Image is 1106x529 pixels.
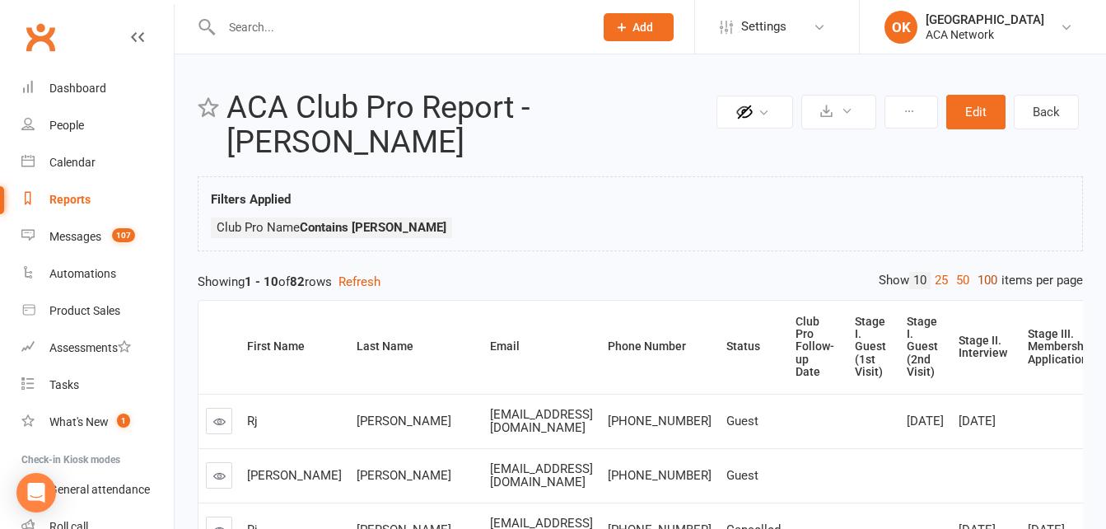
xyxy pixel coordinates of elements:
[49,119,84,132] div: People
[926,12,1044,27] div: [GEOGRAPHIC_DATA]
[1028,328,1094,366] div: Stage III. Membership Application
[926,27,1044,42] div: ACA Network
[21,471,174,508] a: General attendance kiosk mode
[907,414,944,428] span: [DATE]
[879,272,1083,289] div: Show items per page
[49,341,131,354] div: Assessments
[49,156,96,169] div: Calendar
[198,272,1083,292] div: Showing of rows
[21,293,174,330] a: Product Sales
[741,8,786,45] span: Settings
[608,340,706,353] div: Phone Number
[217,220,446,235] span: Club Pro Name
[20,16,61,58] a: Clubworx
[726,468,758,483] span: Guest
[49,230,101,243] div: Messages
[1014,95,1079,129] a: Back
[959,414,996,428] span: [DATE]
[909,272,931,289] a: 10
[49,304,120,317] div: Product Sales
[21,144,174,181] a: Calendar
[49,483,150,496] div: General attendance
[21,181,174,218] a: Reports
[247,414,258,428] span: Rj
[247,340,336,353] div: First Name
[217,16,582,39] input: Search...
[952,272,973,289] a: 50
[226,91,712,160] h2: ACA Club Pro Report - [PERSON_NAME]
[245,274,278,289] strong: 1 - 10
[117,414,130,428] span: 1
[21,218,174,255] a: Messages 107
[490,461,593,490] span: [EMAIL_ADDRESS][DOMAIN_NAME]
[946,95,1006,129] button: Edit
[973,272,1001,289] a: 100
[796,316,834,379] div: Club Pro Follow-up Date
[726,414,758,428] span: Guest
[884,11,917,44] div: OK
[490,340,587,353] div: Email
[604,13,674,41] button: Add
[21,404,174,441] a: What's New1
[21,107,174,144] a: People
[357,340,469,353] div: Last Name
[338,272,380,292] button: Refresh
[959,335,1007,360] div: Stage II. Interview
[907,316,938,379] div: Stage I. Guest (2nd Visit)
[300,220,446,235] strong: Contains [PERSON_NAME]
[211,192,291,207] strong: Filters Applied
[49,82,106,95] div: Dashboard
[247,468,342,483] span: [PERSON_NAME]
[21,330,174,367] a: Assessments
[290,274,305,289] strong: 82
[21,255,174,293] a: Automations
[16,473,56,513] div: Open Intercom Messenger
[357,468,451,483] span: [PERSON_NAME]
[726,340,775,353] div: Status
[21,367,174,404] a: Tasks
[49,267,116,280] div: Automations
[608,414,712,428] span: [PHONE_NUMBER]
[49,193,91,206] div: Reports
[855,316,886,379] div: Stage I. Guest (1st Visit)
[49,378,79,391] div: Tasks
[357,414,451,428] span: [PERSON_NAME]
[49,415,109,428] div: What's New
[112,228,135,242] span: 107
[490,407,593,436] span: [EMAIL_ADDRESS][DOMAIN_NAME]
[21,70,174,107] a: Dashboard
[632,21,653,34] span: Add
[931,272,952,289] a: 25
[608,468,712,483] span: [PHONE_NUMBER]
